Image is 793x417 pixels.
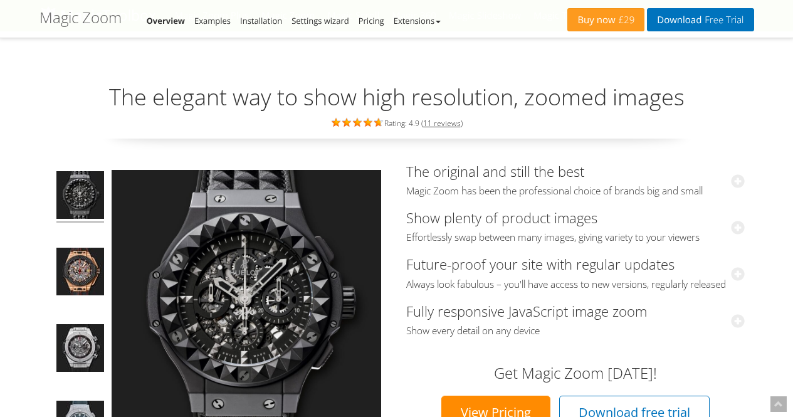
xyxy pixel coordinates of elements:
a: Extensions [394,15,441,26]
span: Always look fabulous – you'll have access to new versions, regularly released [406,278,745,291]
h3: Get Magic Zoom [DATE]! [419,365,732,381]
a: Big Bang Depeche Mode [55,170,105,224]
span: Show every detail on any device [406,325,745,337]
a: Big Bang Unico Titanium [55,323,105,377]
a: Future-proof your site with regular updatesAlways look fabulous – you'll have access to new versi... [406,255,745,290]
img: Big Bang Ferrari King Gold Carbon [56,248,104,299]
img: Big Bang Unico Titanium - Magic Zoom Demo [56,324,104,376]
h2: The elegant way to show high resolution, zoomed images [39,85,754,110]
a: Settings wizard [291,15,349,26]
span: Effortlessly swap between many images, giving variety to your viewers [406,231,745,244]
a: 11 reviews [423,118,461,129]
span: £29 [616,15,635,25]
span: Magic Zoom has been the professional choice of brands big and small [406,185,745,198]
a: Overview [147,15,186,26]
a: DownloadFree Trial [647,8,754,31]
a: Pricing [359,15,384,26]
a: Examples [194,15,231,26]
span: Free Trial [701,15,743,25]
a: Installation [240,15,282,26]
a: Fully responsive JavaScript image zoomShow every detail on any device [406,302,745,337]
a: Buy now£29 [567,8,644,31]
div: Rating: 4.9 ( ) [39,115,754,129]
img: Big Bang Depeche Mode - Magic Zoom Demo [56,171,104,223]
a: The original and still the bestMagic Zoom has been the professional choice of brands big and small [406,162,745,198]
h1: Magic Zoom [39,9,122,26]
a: Big Bang Ferrari King Gold Carbon [55,246,105,300]
a: Show plenty of product imagesEffortlessly swap between many images, giving variety to your viewers [406,208,745,244]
